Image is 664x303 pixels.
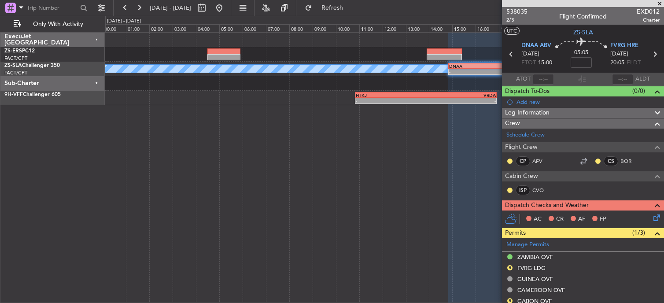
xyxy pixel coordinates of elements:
[505,228,526,238] span: Permits
[426,98,496,103] div: -
[103,24,126,32] div: 00:00
[4,63,60,68] a: ZS-SLAChallenger 350
[4,92,61,97] a: 9H-VFFChallenger 605
[219,24,243,32] div: 05:00
[10,17,96,31] button: Only With Activity
[4,92,23,97] span: 9H-VFF
[610,59,624,67] span: 20:05
[505,86,550,96] span: Dispatch To-Dos
[173,24,196,32] div: 03:00
[426,92,496,98] div: VRDA
[27,1,77,15] input: Trip Number
[429,24,452,32] div: 14:00
[449,69,510,74] div: -
[149,24,173,32] div: 02:00
[533,74,554,85] input: --:--
[4,48,35,54] a: ZS-ERSPC12
[23,21,93,27] span: Only With Activity
[314,5,351,11] span: Refresh
[521,50,539,59] span: [DATE]
[505,142,538,152] span: Flight Crew
[126,24,149,32] div: 01:00
[506,240,549,249] a: Manage Permits
[383,24,406,32] div: 12:00
[610,41,638,50] span: FVRG HRE
[534,215,542,224] span: AC
[632,228,645,237] span: (1/3)
[107,18,141,25] div: [DATE] - [DATE]
[505,118,520,129] span: Crew
[516,75,531,84] span: ATOT
[637,16,660,24] span: Charter
[556,215,564,224] span: CR
[301,1,354,15] button: Refresh
[516,185,530,195] div: ISP
[516,98,660,106] div: Add new
[476,24,499,32] div: 16:00
[600,215,606,224] span: FP
[150,4,191,12] span: [DATE] - [DATE]
[356,98,426,103] div: -
[505,200,589,211] span: Dispatch Checks and Weather
[289,24,313,32] div: 08:00
[532,157,552,165] a: AFV
[4,63,22,68] span: ZS-SLA
[266,24,289,32] div: 07:00
[517,275,553,283] div: GUINEA OVF
[507,265,513,270] button: R
[632,86,645,96] span: (0/0)
[499,24,522,32] div: 17:00
[449,63,510,69] div: DNAA
[4,70,27,76] a: FACT/CPT
[559,12,607,21] div: Flight Confirmed
[604,156,618,166] div: CS
[610,50,628,59] span: [DATE]
[505,108,550,118] span: Leg Information
[406,24,429,32] div: 13:00
[506,7,528,16] span: 538035
[336,24,359,32] div: 10:00
[637,7,660,16] span: EXD012
[505,171,538,181] span: Cabin Crew
[517,253,553,261] div: ZAMBIA OVF
[635,75,650,84] span: ALDT
[504,27,520,35] button: UTC
[521,41,551,50] span: DNAA ABV
[517,286,565,294] div: CAMEROON OVF
[506,16,528,24] span: 2/3
[313,24,336,32] div: 09:00
[573,28,593,37] span: ZS-SLA
[243,24,266,32] div: 06:00
[4,55,27,62] a: FACT/CPT
[506,131,545,140] a: Schedule Crew
[538,59,552,67] span: 15:00
[517,264,546,272] div: FVRG LDG
[4,48,22,54] span: ZS-ERS
[356,92,426,98] div: HTKJ
[620,157,640,165] a: BOR
[359,24,383,32] div: 11:00
[196,24,219,32] div: 04:00
[532,186,552,194] a: CVO
[627,59,641,67] span: ELDT
[578,215,585,224] span: AF
[574,48,588,57] span: 05:05
[452,24,476,32] div: 15:00
[521,59,536,67] span: ETOT
[516,156,530,166] div: CP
